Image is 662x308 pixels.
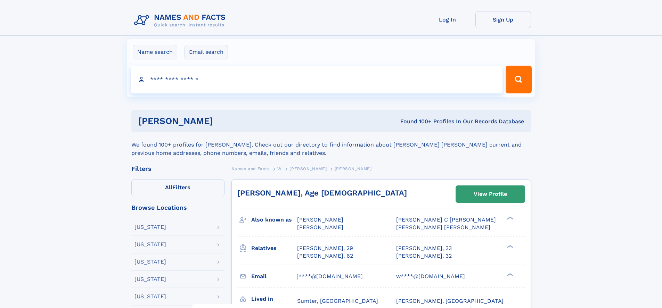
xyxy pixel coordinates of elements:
h3: Lived in [251,293,297,305]
span: Sumter, [GEOGRAPHIC_DATA] [297,298,378,304]
a: W [277,164,282,173]
span: [PERSON_NAME] [289,166,327,171]
div: [US_STATE] [134,276,166,282]
div: Browse Locations [131,205,224,211]
span: [PERSON_NAME] [297,224,343,231]
h3: Also known as [251,214,297,226]
a: Log In [420,11,475,28]
span: All [165,184,172,191]
a: [PERSON_NAME], 62 [297,252,353,260]
h1: [PERSON_NAME] [138,117,307,125]
div: ❯ [505,216,514,220]
label: Name search [133,45,177,59]
span: W [277,166,282,171]
h3: Email [251,270,297,282]
div: We found 100+ profiles for [PERSON_NAME]. Check out our directory to find information about [PERS... [131,132,531,157]
label: Email search [185,45,228,59]
h3: Relatives [251,242,297,254]
span: [PERSON_NAME] [PERSON_NAME] [396,224,490,231]
label: Filters [131,180,224,196]
div: Found 100+ Profiles In Our Records Database [307,118,524,125]
div: View Profile [474,186,507,202]
img: Logo Names and Facts [131,11,231,30]
div: ❯ [505,272,514,277]
a: Names and Facts [231,164,270,173]
div: [US_STATE] [134,242,166,247]
div: [US_STATE] [134,224,166,230]
div: ❯ [505,244,514,249]
a: [PERSON_NAME], 33 [396,244,452,252]
a: Sign Up [475,11,531,28]
span: [PERSON_NAME], [GEOGRAPHIC_DATA] [396,298,504,304]
a: [PERSON_NAME], 32 [396,252,452,260]
a: [PERSON_NAME], 29 [297,244,353,252]
div: [US_STATE] [134,294,166,299]
span: [PERSON_NAME] [297,216,343,223]
a: [PERSON_NAME] [289,164,327,173]
span: [PERSON_NAME] [335,166,372,171]
div: Filters [131,166,224,172]
div: [US_STATE] [134,259,166,265]
a: [PERSON_NAME], Age [DEMOGRAPHIC_DATA] [237,189,407,197]
input: search input [131,66,503,93]
button: Search Button [506,66,531,93]
a: View Profile [456,186,525,202]
span: [PERSON_NAME] C [PERSON_NAME] [396,216,496,223]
